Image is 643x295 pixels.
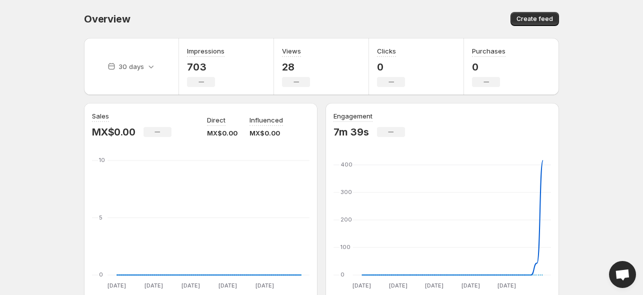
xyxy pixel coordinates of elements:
text: 300 [340,188,352,195]
button: Create feed [510,12,559,26]
text: [DATE] [255,282,274,289]
p: MX$0.00 [92,126,135,138]
p: 28 [282,61,310,73]
text: [DATE] [107,282,126,289]
text: 100 [340,243,350,250]
h3: Clicks [377,46,396,56]
text: [DATE] [144,282,163,289]
p: Influenced [249,115,283,125]
text: 400 [340,161,352,168]
text: [DATE] [461,282,480,289]
p: 7m 39s [333,126,369,138]
text: 200 [340,216,352,223]
p: 0 [472,61,505,73]
text: 5 [99,214,102,221]
p: MX$0.00 [249,128,283,138]
h3: Engagement [333,111,372,121]
h3: Sales [92,111,109,121]
text: [DATE] [425,282,443,289]
text: [DATE] [218,282,237,289]
text: [DATE] [352,282,371,289]
p: 703 [187,61,224,73]
a: Open chat [609,261,636,288]
p: 0 [377,61,405,73]
span: Overview [84,13,130,25]
text: 0 [99,271,103,278]
text: [DATE] [389,282,407,289]
p: MX$0.00 [207,128,237,138]
h3: Views [282,46,301,56]
text: [DATE] [181,282,200,289]
text: 10 [99,156,105,163]
span: Create feed [516,15,553,23]
text: 0 [340,271,344,278]
p: Direct [207,115,225,125]
h3: Purchases [472,46,505,56]
p: 30 days [118,61,144,71]
text: [DATE] [497,282,516,289]
h3: Impressions [187,46,224,56]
